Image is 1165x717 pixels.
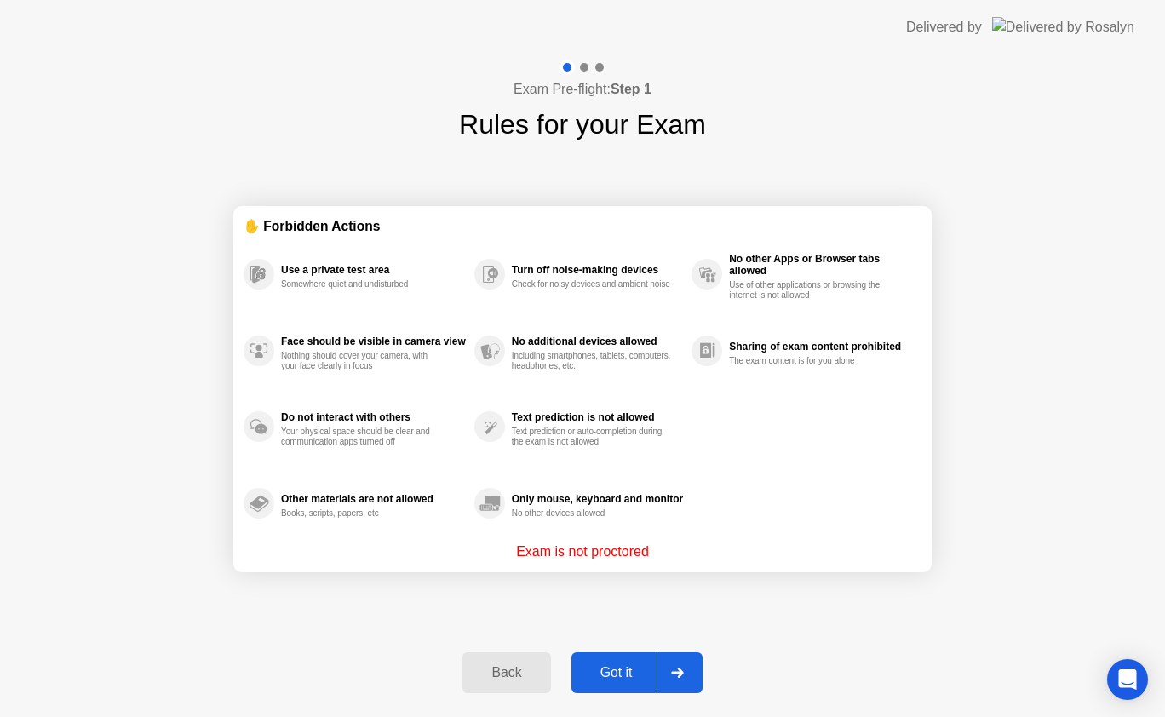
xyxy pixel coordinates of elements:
[729,341,913,353] div: Sharing of exam content prohibited
[281,411,466,423] div: Do not interact with others
[514,79,651,100] h4: Exam Pre-flight:
[512,508,673,519] div: No other devices allowed
[729,280,890,301] div: Use of other applications or browsing the internet is not allowed
[992,17,1134,37] img: Delivered by Rosalyn
[281,279,442,290] div: Somewhere quiet and undisturbed
[577,665,657,680] div: Got it
[244,216,921,236] div: ✋ Forbidden Actions
[1107,659,1148,700] div: Open Intercom Messenger
[468,665,545,680] div: Back
[512,411,683,423] div: Text prediction is not allowed
[512,279,673,290] div: Check for noisy devices and ambient noise
[512,427,673,447] div: Text prediction or auto-completion during the exam is not allowed
[281,351,442,371] div: Nothing should cover your camera, with your face clearly in focus
[729,253,913,277] div: No other Apps or Browser tabs allowed
[281,336,466,347] div: Face should be visible in camera view
[512,336,683,347] div: No additional devices allowed
[459,104,706,145] h1: Rules for your Exam
[512,493,683,505] div: Only mouse, keyboard and monitor
[281,427,442,447] div: Your physical space should be clear and communication apps turned off
[516,542,649,562] p: Exam is not proctored
[281,264,466,276] div: Use a private test area
[729,356,890,366] div: The exam content is for you alone
[462,652,550,693] button: Back
[512,351,673,371] div: Including smartphones, tablets, computers, headphones, etc.
[611,82,651,96] b: Step 1
[281,508,442,519] div: Books, scripts, papers, etc
[512,264,683,276] div: Turn off noise-making devices
[571,652,703,693] button: Got it
[281,493,466,505] div: Other materials are not allowed
[906,17,982,37] div: Delivered by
